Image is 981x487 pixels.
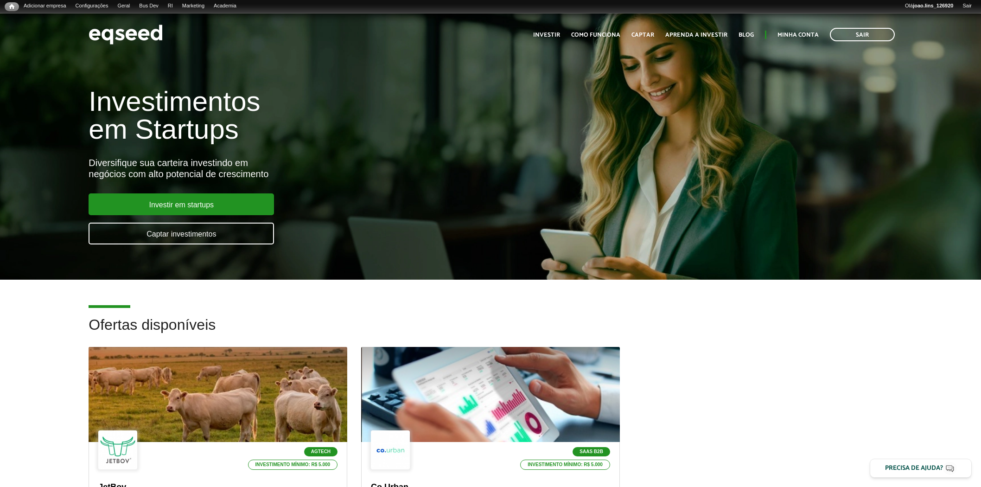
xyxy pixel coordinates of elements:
div: Diversifique sua carteira investindo em negócios com alto potencial de crescimento [89,157,565,179]
a: Geral [113,2,134,10]
h1: Investimentos em Startups [89,88,565,143]
p: Investimento mínimo: R$ 5.000 [520,460,610,470]
h2: Ofertas disponíveis [89,317,892,347]
a: Captar investimentos [89,223,274,244]
a: Investir [533,32,560,38]
strong: joao.lins_126920 [913,3,953,8]
a: Sair [830,28,895,41]
a: Investir em startups [89,193,274,215]
a: Olájoao.lins_126920 [900,2,958,10]
a: Início [5,2,19,11]
a: Marketing [178,2,209,10]
a: Aprenda a investir [665,32,727,38]
a: Configurações [71,2,113,10]
p: Investimento mínimo: R$ 5.000 [248,460,338,470]
p: Agtech [304,447,338,456]
a: Academia [209,2,241,10]
img: EqSeed [89,22,163,47]
a: Como funciona [571,32,620,38]
a: Captar [631,32,654,38]
p: SaaS B2B [573,447,610,456]
span: Início [9,3,14,10]
a: Bus Dev [134,2,163,10]
a: Minha conta [777,32,819,38]
a: Blog [739,32,754,38]
a: Sair [958,2,976,10]
a: Adicionar empresa [19,2,71,10]
a: RI [163,2,178,10]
